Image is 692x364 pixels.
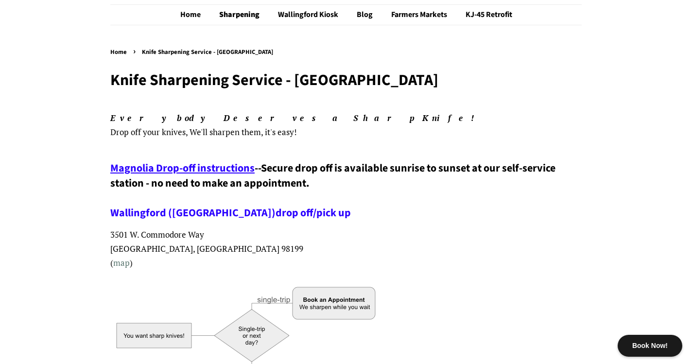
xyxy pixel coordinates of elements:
[110,48,129,56] a: Home
[110,160,555,221] span: Secure drop off is available sunrise to sunset at our self-service station - no need to make an a...
[349,5,382,25] a: Blog
[458,5,512,25] a: KJ-45 Retrofit
[384,5,457,25] a: Farmers Markets
[110,205,276,221] a: Wallingford ([GEOGRAPHIC_DATA])
[110,229,303,268] span: 3501 W. Commodore Way [GEOGRAPHIC_DATA], [GEOGRAPHIC_DATA] 98199 ( )
[110,71,582,89] h1: Knife Sharpening Service - [GEOGRAPHIC_DATA]
[271,5,348,25] a: Wallingford Kiosk
[113,257,130,268] a: map
[142,48,276,56] span: Knife Sharpening Service - [GEOGRAPHIC_DATA]
[276,205,351,221] a: drop off/pick up
[110,47,582,58] nav: breadcrumbs
[110,160,255,176] a: Magnolia Drop-off instructions
[255,160,261,176] span: --
[110,111,582,139] p: , We'll sharpen them, it's easy!
[180,5,210,25] a: Home
[212,5,269,25] a: Sharpening
[110,112,483,123] em: Everybody Deserves a Sharp Knife!
[618,335,682,357] div: Book Now!
[133,45,138,57] span: ›
[110,126,186,138] span: Drop off your knives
